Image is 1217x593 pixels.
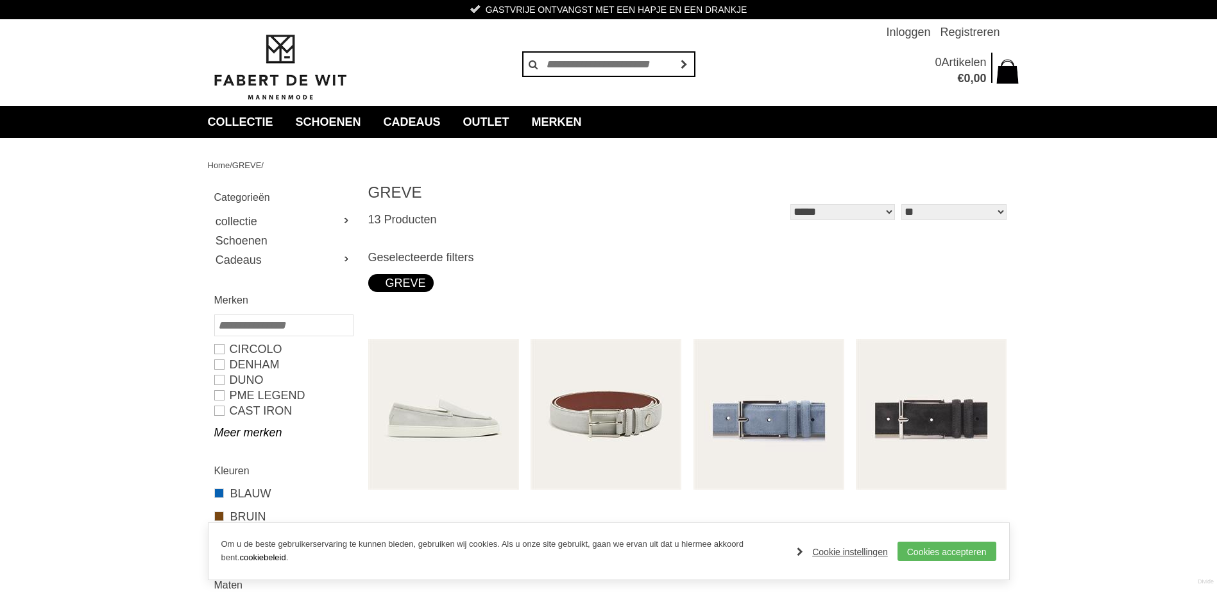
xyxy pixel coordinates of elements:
a: Circolo [214,341,352,357]
span: 00 [973,72,986,85]
span: , [970,72,973,85]
a: Schoenen [214,231,352,250]
span: 13 Producten [368,213,437,226]
a: cookiebeleid [239,553,285,562]
a: GREVE 2306.02 Schoenen [374,520,515,532]
img: Fabert de Wit [208,33,352,102]
a: Outlet [454,106,519,138]
a: Inloggen [886,19,930,45]
a: Duno [214,372,352,388]
a: CAST IRON [214,403,352,418]
span: 0 [964,72,970,85]
span: / [261,160,264,170]
h2: Maten [214,577,352,593]
a: Cookie instellingen [797,542,888,562]
a: BLAUW [214,485,352,502]
a: BRUIN [214,508,352,525]
a: Cadeaus [374,106,450,138]
a: Meer merken [214,425,352,440]
h2: Merken [214,292,352,308]
a: Schoenen [286,106,371,138]
span: € [957,72,964,85]
span: Artikelen [941,56,986,69]
a: Registreren [940,19,1000,45]
h3: Geselecteerde filters [368,250,1010,264]
h2: Kleuren [214,463,352,479]
a: collectie [198,106,283,138]
a: GREVE 9334535 Accessoires [699,520,840,532]
div: GREVE [376,274,426,292]
a: collectie [214,212,352,231]
a: GREVE 9334635 Accessoires [537,520,678,532]
a: Cookies accepteren [898,542,996,561]
img: GREVE 9334635 Accessoires [531,339,681,490]
a: GREVE [232,160,262,170]
h2: Categorieën [214,189,352,205]
a: DENHAM [214,357,352,372]
h1: GREVE [368,183,689,202]
a: Cadeaus [214,250,352,270]
p: Om u de beste gebruikerservaring te kunnen bieden, gebruiken wij cookies. Als u onze site gebruik... [221,538,785,565]
a: Merken [522,106,591,138]
a: Home [208,160,230,170]
span: / [230,160,232,170]
img: GREVE 9333735 Accessoires [856,339,1007,490]
img: GREVE 9334535 Accessoires [694,339,844,490]
a: GREVE 9333735 Accessoires [862,520,1003,532]
a: Divide [1198,574,1214,590]
img: GREVE 2306.02 Schoenen [368,339,519,490]
a: PME LEGEND [214,388,352,403]
span: 0 [935,56,941,69]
